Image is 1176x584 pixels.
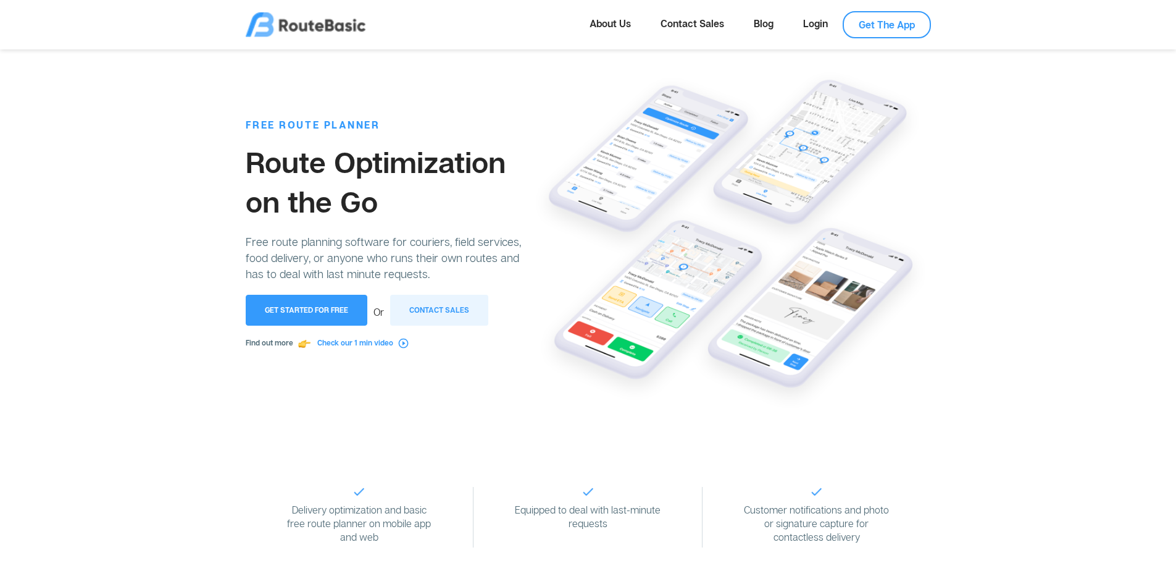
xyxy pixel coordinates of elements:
p: Free route planning software for couriers, field services, food delivery, or anyone who runs thei... [246,234,532,282]
a: Contact Sales [390,306,488,318]
img: play.svg [398,338,409,349]
button: Contact Sales [390,295,488,326]
p: Delivery optimization and basic free route planner on mobile app and web [285,503,433,544]
a: Get The App [843,11,931,38]
a: Check our 1 min video [317,338,409,347]
p: Equipped to deal with last-minute requests [514,503,662,530]
a: About Us [575,11,646,36]
img: checked.png [811,488,822,496]
a: Login [788,11,843,36]
p: Customer notifications and photo or signature capture for contactless delivery [743,503,891,544]
p: FREE ROUTE PLANNER [246,117,532,132]
span: Or [367,306,390,318]
a: Blog [739,11,788,36]
img: checked.png [583,488,593,496]
img: checked.png [354,488,364,496]
img: logo.png [246,12,365,37]
a: Get Started for Free [246,306,367,318]
img: intro.png [531,68,930,413]
img: pointTo.svg [298,337,311,350]
h1: Route Optimization on the Go [246,142,532,221]
button: Get Started for Free [246,295,367,326]
p: Find out more [246,335,532,351]
a: Contact Sales [646,11,739,36]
